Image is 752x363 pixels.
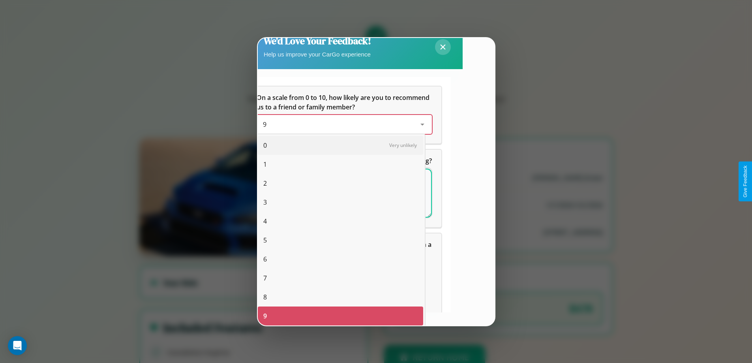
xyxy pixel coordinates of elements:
span: 8 [263,292,267,302]
span: 6 [263,254,267,264]
div: 5 [258,231,423,250]
span: 4 [263,216,267,226]
div: 2 [258,174,423,193]
div: 9 [258,307,423,325]
span: 7 [263,273,267,283]
h5: On a scale from 0 to 10, how likely are you to recommend us to a friend or family member? [257,93,432,112]
span: Very unlikely [389,142,416,149]
span: 9 [263,120,266,129]
span: 2 [263,179,267,188]
div: Open Intercom Messenger [8,336,27,355]
span: 1 [263,160,267,169]
div: On a scale from 0 to 10, how likely are you to recommend us to a friend or family member? [247,87,441,143]
div: 6 [258,250,423,269]
span: On a scale from 0 to 10, how likely are you to recommend us to a friend or family member? [257,93,431,111]
span: 3 [263,197,267,207]
div: 3 [258,193,423,212]
span: Which of the following features do you value the most in a vehicle? [257,240,433,258]
span: 9 [263,311,267,321]
span: 5 [263,235,267,245]
div: 1 [258,155,423,174]
h2: We'd Love Your Feedback! [264,34,371,47]
div: 0 [258,136,423,155]
p: Help us improve your CarGo experience [264,49,371,60]
div: 7 [258,269,423,288]
span: What can we do to make your experience more satisfying? [257,156,432,165]
div: 8 [258,288,423,307]
div: Give Feedback [743,166,748,197]
div: 4 [258,212,423,231]
div: On a scale from 0 to 10, how likely are you to recommend us to a friend or family member? [257,115,432,134]
span: 0 [263,141,267,150]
